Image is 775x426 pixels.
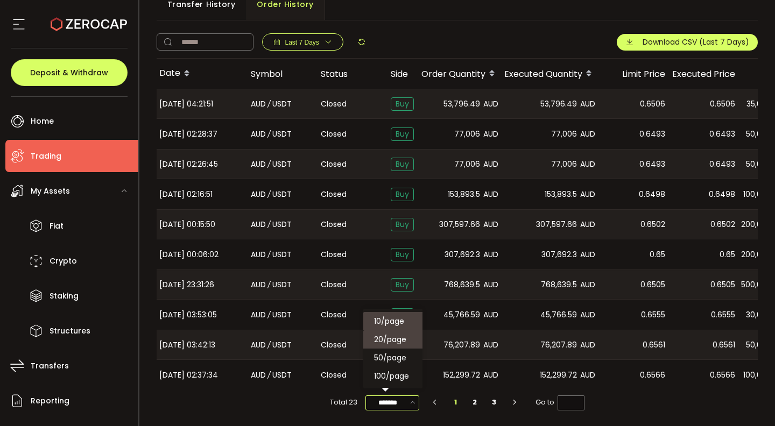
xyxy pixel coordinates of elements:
span: AUD [251,248,266,261]
span: 53,796.49 [540,98,577,110]
span: Buy [391,127,414,141]
span: Buy [391,278,414,292]
span: [DATE] 04:21:51 [159,98,213,110]
span: Transfers [31,358,69,374]
button: Last 7 Days [262,33,343,51]
span: AUD [483,128,498,140]
span: 0.6493 [639,128,665,140]
span: AUD [580,98,595,110]
em: / [267,248,271,261]
div: Side [388,68,418,80]
span: 153,893.5 [545,188,577,201]
span: Buy [391,188,414,201]
span: [DATE] 02:26:45 [159,158,218,171]
span: USDT [272,369,292,381]
span: 307,692.3 [445,248,480,261]
span: [DATE] 00:06:02 [159,248,219,261]
div: Symbol [248,68,318,80]
span: Closed [321,309,347,321]
span: USDT [272,218,292,231]
span: USDT [272,188,292,201]
em: / [267,98,271,110]
span: AUD [483,218,498,231]
span: AUD [251,369,266,381]
span: Trading [31,148,61,164]
span: AUD [251,218,266,231]
span: 0.6561 [643,339,665,351]
span: USDT [272,339,292,351]
span: USDT [272,279,292,291]
div: Order Quantity [418,65,501,83]
span: Buy [391,158,414,171]
em: / [267,188,271,201]
span: 76,207.89 [443,339,480,351]
span: 0.65 [650,248,665,261]
span: AUD [580,188,595,201]
span: AUD [251,128,266,140]
span: USDT [272,98,292,110]
span: Deposit & Withdraw [30,69,108,76]
span: Buy [391,248,414,261]
span: AUD [580,309,595,321]
span: 77,006 [551,128,577,140]
span: 307,692.3 [541,248,577,261]
em: / [267,128,271,140]
div: Status [318,68,388,80]
span: 0.6502 [710,218,735,231]
span: USDT [272,248,292,261]
span: 100/page [374,371,409,381]
span: AUD [251,98,266,110]
button: Deposit & Withdraw [11,59,128,86]
span: 53,796.49 [443,98,480,110]
span: Structures [50,323,90,339]
em: / [267,158,271,171]
span: AUD [251,158,266,171]
span: Home [31,113,54,129]
em: / [267,309,271,321]
span: AUD [483,309,498,321]
span: 0.6493 [639,158,665,171]
span: [DATE] 23:31:26 [159,279,214,291]
span: 0.6498 [639,188,665,201]
span: 10/page [374,316,404,326]
em: / [267,369,271,381]
li: 1 [446,395,466,410]
span: 77,006 [454,128,480,140]
span: 0.6566 [640,369,665,381]
div: Limit Price [598,68,668,80]
span: Reporting [31,393,69,409]
span: Closed [321,189,347,200]
span: 50/page [374,352,406,363]
span: My Assets [31,183,70,199]
span: 0.6506 [640,98,665,110]
span: Closed [321,249,347,260]
span: AUD [483,98,498,110]
span: AUD [580,339,595,351]
span: 0.6498 [709,188,735,201]
span: AUD [483,188,498,201]
span: Closed [321,370,347,381]
span: 20/page [374,334,406,345]
span: AUD [251,309,266,321]
div: Date [157,65,248,83]
span: 768,639.5 [541,279,577,291]
span: 77,006 [454,158,480,171]
span: Crypto [50,253,77,269]
span: USDT [272,309,292,321]
span: [DATE] 03:42:13 [159,339,215,351]
span: [DATE] 03:53:05 [159,309,217,321]
span: Go to [536,395,584,410]
span: AUD [580,369,595,381]
span: AUD [580,218,595,231]
span: AUD [251,188,266,201]
span: AUD [251,279,266,291]
span: [DATE] 02:28:37 [159,128,217,140]
span: 153,893.5 [448,188,480,201]
em: / [267,279,271,291]
span: 0.6505 [640,279,665,291]
span: [DATE] 02:37:34 [159,369,218,381]
span: AUD [483,339,498,351]
iframe: Chat Widget [647,310,775,426]
span: Fiat [50,218,64,234]
span: Buy [391,218,414,231]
